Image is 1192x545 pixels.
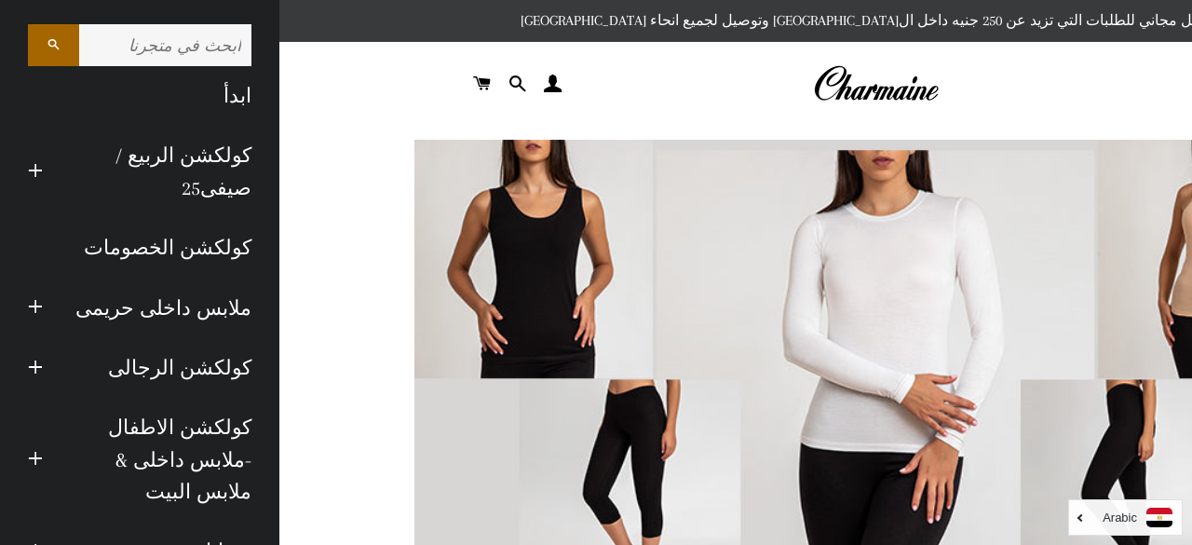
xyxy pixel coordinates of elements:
[813,63,939,104] img: Charmaine Egypt
[14,66,265,126] a: ابدأ
[57,398,265,522] a: كولكشن الاطفال -ملابس داخلى & ملابس البيت
[57,338,265,398] a: كولكشن الرجالى
[57,126,265,218] a: كولكشن الربيع / صيفى25
[57,279,265,338] a: ملابس داخلى حريمى
[79,24,251,66] input: ابحث في متجرنا
[1078,508,1172,527] a: Arabic
[1103,511,1137,524] i: Arabic
[14,218,265,278] a: كولكشن الخصومات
